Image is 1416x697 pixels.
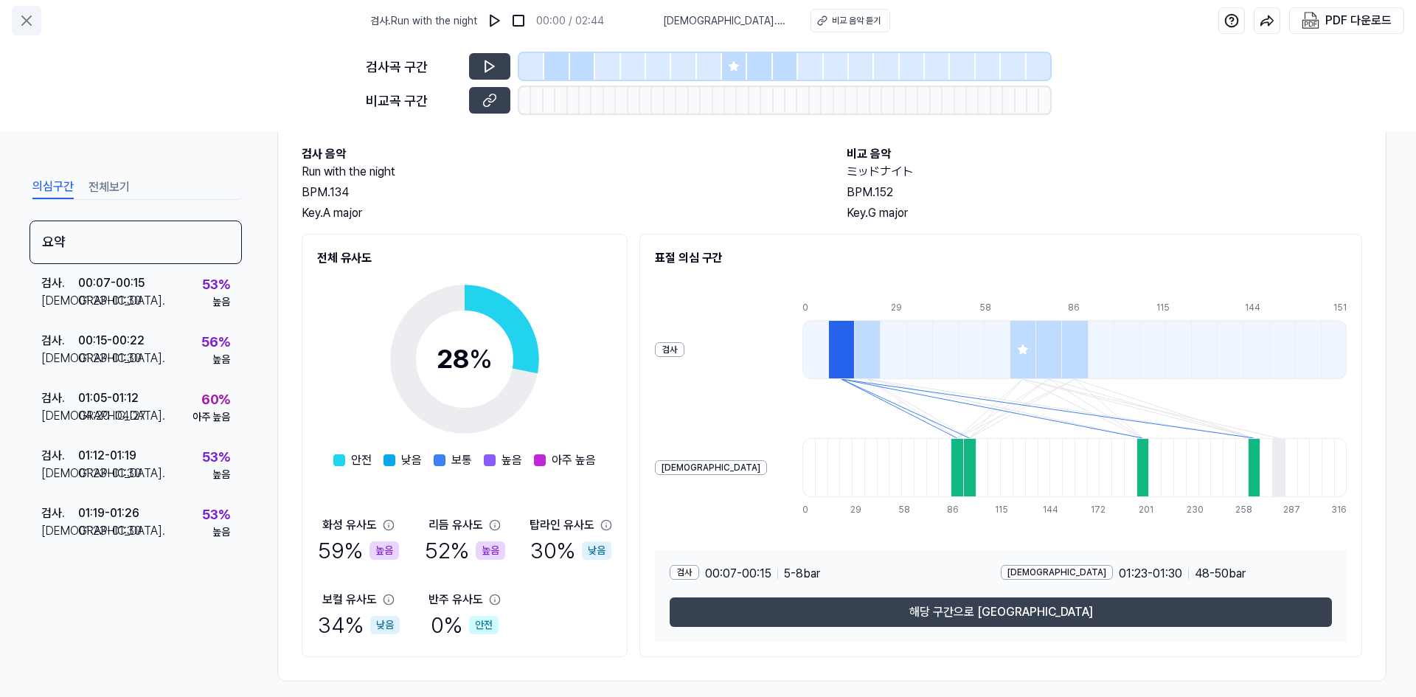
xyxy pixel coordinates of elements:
div: 144 [1245,301,1271,314]
img: help [1224,13,1239,28]
div: 230 [1187,503,1199,516]
img: stop [511,13,526,28]
h2: ミッドナイト [847,163,1362,181]
h2: 비교 음악 [847,145,1362,163]
div: 01:19 - 01:26 [78,504,139,522]
h2: 전체 유사도 [317,249,612,267]
div: 요약 [29,221,242,264]
div: 53 % [202,504,230,524]
img: PDF Download [1302,12,1319,30]
div: [DEMOGRAPHIC_DATA] . [41,407,78,425]
div: 86 [1068,301,1094,314]
span: 검사 . Run with the night [370,13,477,29]
div: 0 [802,503,815,516]
div: 보컬 유사도 [322,591,377,608]
div: 29 [891,301,917,314]
div: 검사 [670,565,699,580]
div: BPM. 152 [847,184,1362,201]
span: 보통 [451,451,472,469]
div: 56 % [201,332,230,352]
div: 검사 [655,342,684,357]
div: 53 % [202,447,230,467]
div: 258 [1235,503,1248,516]
div: 01:23 - 01:30 [78,350,142,367]
div: 0 % [431,608,499,642]
img: play [487,13,502,28]
h2: 검사 음악 [302,145,817,163]
div: 34 % [318,608,400,642]
div: 201 [1139,503,1151,516]
div: 60 % [201,389,230,409]
button: 전체보기 [88,176,130,199]
span: 안전 [351,451,372,469]
div: 비교곡 구간 [366,91,460,111]
div: 01:23 - 01:30 [78,292,142,310]
span: 01:23 - 01:30 [1119,565,1182,583]
div: 반주 유사도 [428,591,483,608]
div: 01:05 - 01:12 [78,389,139,407]
div: 검사 . [41,332,78,350]
div: 높음 [212,524,230,540]
div: 316 [1331,503,1347,516]
div: 00:07 - 00:15 [78,274,145,292]
div: 검사 . [41,447,78,465]
span: 높음 [502,451,522,469]
div: 58 [979,301,1005,314]
div: 낮음 [370,616,400,634]
button: 비교 음악 듣기 [811,9,890,32]
span: 5 - 8 bar [784,565,820,583]
h2: 표절 의심 구간 [655,249,1347,267]
div: 아주 높음 [192,409,230,425]
div: 안전 [469,616,499,634]
div: 172 [1091,503,1103,516]
h2: Run with the night [302,163,817,181]
div: 높음 [212,294,230,310]
div: 28 [437,339,493,379]
div: 검사 . [41,274,78,292]
div: PDF 다운로드 [1325,11,1392,30]
div: 낮음 [582,541,611,560]
span: 낮음 [401,451,422,469]
div: 리듬 유사도 [428,516,483,534]
div: BPM. 134 [302,184,817,201]
div: 01:12 - 01:19 [78,447,136,465]
div: [DEMOGRAPHIC_DATA] [655,460,767,475]
div: Key. G major [847,204,1362,222]
span: 아주 높음 [552,451,596,469]
div: 115 [995,503,1007,516]
div: 0 [802,301,828,314]
div: 29 [850,503,863,516]
span: 00:07 - 00:15 [705,565,771,583]
div: 04:20 - 04:27 [78,407,146,425]
div: 00:15 - 00:22 [78,332,145,350]
div: 52 % [425,534,505,567]
div: 58 [898,503,911,516]
button: 의심구간 [32,176,74,199]
div: Key. A major [302,204,817,222]
div: 86 [947,503,959,516]
span: [DEMOGRAPHIC_DATA] . ミッドナイト [663,13,793,29]
div: 01:23 - 01:30 [78,465,142,482]
span: 48 - 50 bar [1195,565,1246,583]
div: 검사 . [41,504,78,522]
div: 검사곡 구간 [366,57,460,77]
span: % [469,343,493,375]
div: [DEMOGRAPHIC_DATA] . [41,292,78,310]
div: 비교 음악 듣기 [832,14,881,27]
div: 높음 [476,541,505,560]
div: 144 [1043,503,1055,516]
div: 151 [1333,301,1347,314]
div: 높음 [369,541,399,560]
button: PDF 다운로드 [1299,8,1395,33]
div: 검사 . [41,389,78,407]
div: 59 % [318,534,399,567]
div: 115 [1156,301,1182,314]
div: 00:00 / 02:44 [536,13,604,29]
div: 높음 [212,467,230,482]
div: 높음 [212,352,230,367]
div: [DEMOGRAPHIC_DATA] [1001,565,1113,580]
div: 53 % [202,274,230,294]
div: [DEMOGRAPHIC_DATA] . [41,522,78,540]
button: 해당 구간으로 [GEOGRAPHIC_DATA] [670,597,1332,627]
